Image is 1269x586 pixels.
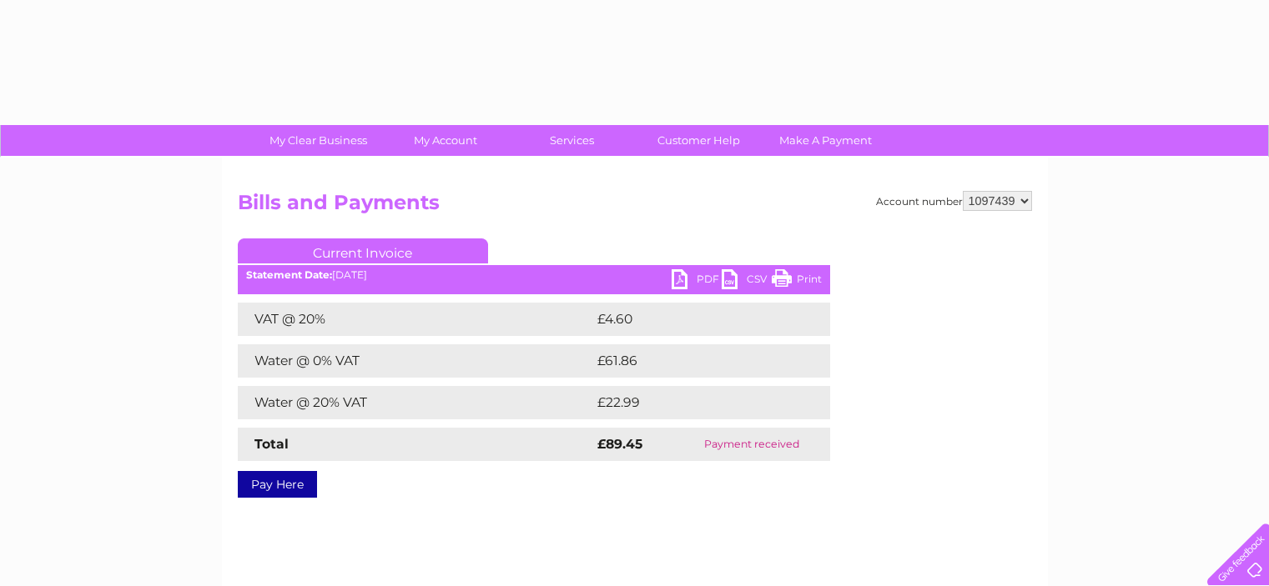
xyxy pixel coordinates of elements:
a: My Account [376,125,514,156]
a: Current Invoice [238,238,488,263]
a: Pay Here [238,471,317,498]
a: My Clear Business [249,125,387,156]
td: £4.60 [593,303,792,336]
td: Payment received [673,428,829,461]
td: £61.86 [593,344,795,378]
div: [DATE] [238,269,830,281]
div: Account number [876,191,1032,211]
a: PDF [672,269,722,293]
td: Water @ 20% VAT [238,386,593,419]
a: Customer Help [630,125,768,156]
td: VAT @ 20% [238,303,593,336]
strong: £89.45 [597,436,642,452]
a: Make A Payment [757,125,894,156]
strong: Total [254,436,289,452]
b: Statement Date: [246,268,332,281]
a: Print [772,269,822,293]
a: Services [503,125,641,156]
h2: Bills and Payments [238,191,1032,223]
td: Water @ 0% VAT [238,344,593,378]
td: £22.99 [593,386,797,419]
a: CSV [722,269,772,293]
